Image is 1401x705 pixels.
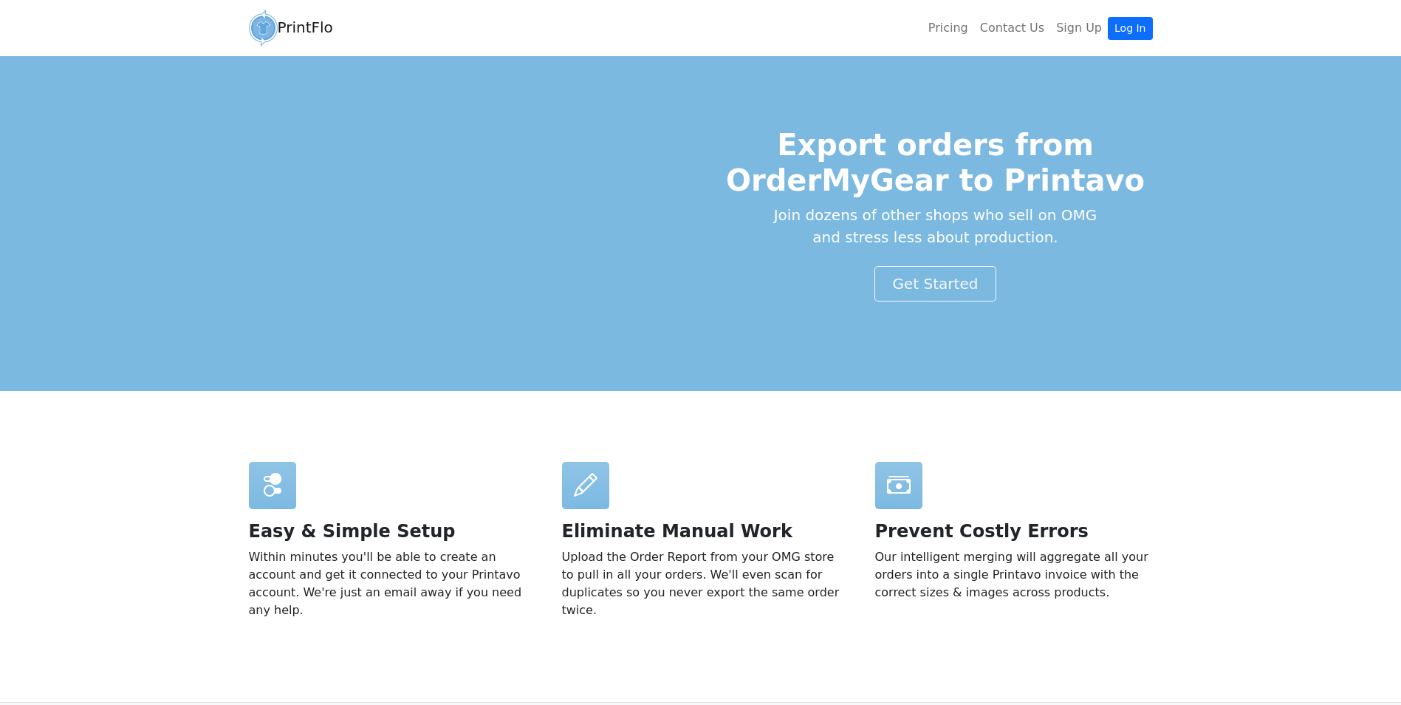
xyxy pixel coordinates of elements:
[974,13,1050,43] a: Contact Us
[719,127,1153,198] h1: Export orders from OrderMyGear to Printavo
[1108,17,1152,40] a: Log In
[562,548,840,619] p: Upload the Order Report from your OMG store to pull in all your orders. We'll even scan for dupli...
[875,548,1153,602] p: Our intelligent merging will aggregate all your orders into a single Printavo invoice with the co...
[874,266,997,302] a: Get Started
[922,13,974,43] a: Pricing
[249,521,527,542] h2: Easy & Simple Setup
[249,10,278,47] img: circular_logo-4a08d987a9942ce4795adb5847083485d81243b80dbf4c7330427bb863ee0966.png
[875,521,1153,542] h2: Prevent Costly Errors
[1050,13,1108,43] a: Sign Up
[719,204,1153,248] p: Join dozens of other shops who sell on OMG and stress less about production.
[562,521,840,542] h2: Eliminate Manual Work
[249,548,527,619] p: Within minutes you'll be able to create an account and get it connected to your Printavo account....
[249,6,333,50] a: PrintFlo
